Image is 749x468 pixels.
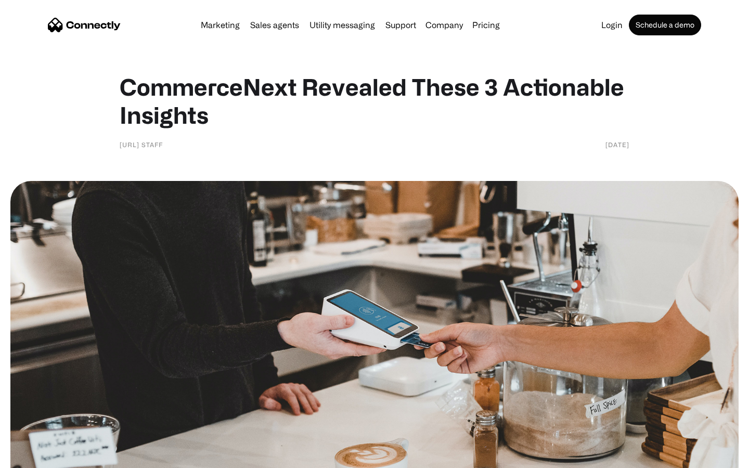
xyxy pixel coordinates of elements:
[197,21,244,29] a: Marketing
[381,21,420,29] a: Support
[246,21,303,29] a: Sales agents
[605,139,629,150] div: [DATE]
[629,15,701,35] a: Schedule a demo
[120,73,629,129] h1: CommerceNext Revealed These 3 Actionable Insights
[120,139,163,150] div: [URL] Staff
[10,450,62,464] aside: Language selected: English
[597,21,627,29] a: Login
[425,18,463,32] div: Company
[468,21,504,29] a: Pricing
[305,21,379,29] a: Utility messaging
[21,450,62,464] ul: Language list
